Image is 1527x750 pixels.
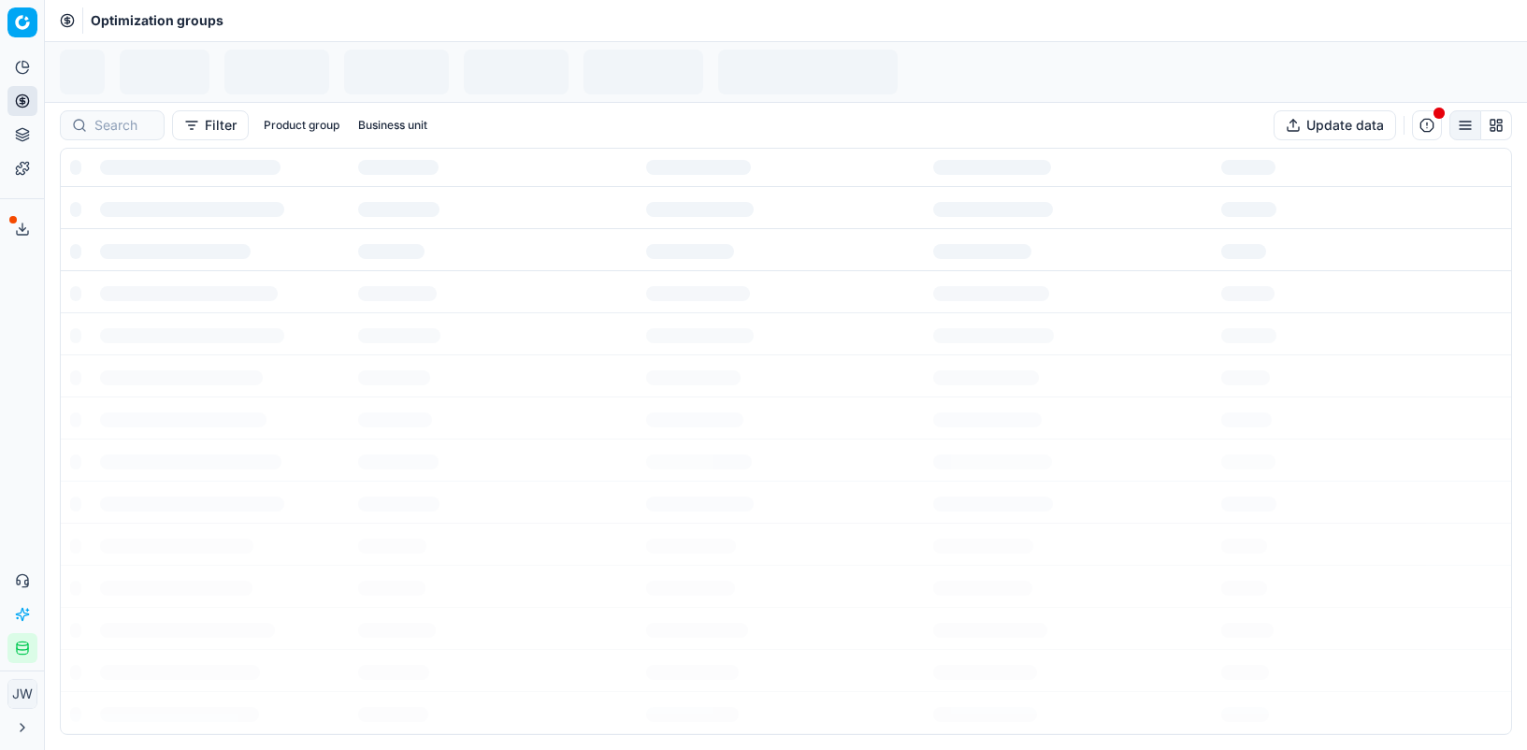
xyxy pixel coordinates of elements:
span: Optimization groups [91,11,223,30]
span: JW [8,680,36,708]
button: Filter [172,110,249,140]
nav: breadcrumb [91,11,223,30]
button: JW [7,679,37,709]
button: Update data [1274,110,1396,140]
button: Product group [256,114,347,137]
button: Business unit [351,114,435,137]
input: Search [94,116,152,135]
